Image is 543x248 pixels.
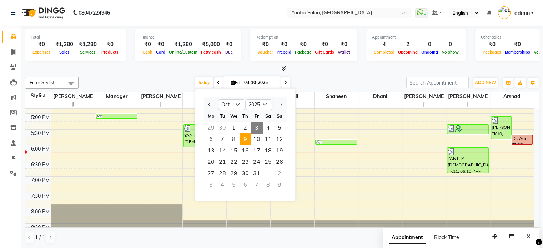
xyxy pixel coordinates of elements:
div: YANTRA [DEMOGRAPHIC_DATA], TK11, 06:10 PM-07:00 PM, Hair Wash & Conditioning,Hair Wash & Conditio... [447,148,488,173]
span: Manager [95,92,139,101]
span: 11 [262,133,274,145]
div: Saturday, November 1, 2025 [262,168,274,179]
span: Shaheen [315,92,358,101]
span: 2 [240,122,251,133]
div: Wednesday, October 1, 2025 [228,122,240,133]
div: YANTRA [DEMOGRAPHIC_DATA], TK08, 05:05 PM-05:06 PM, Pro Misc [96,114,137,118]
button: Next month [278,99,284,110]
div: 5:00 PM [30,114,51,121]
div: Wednesday, October 15, 2025 [228,145,240,156]
div: ₹0 [256,40,275,49]
span: Services [78,50,97,55]
div: Thursday, October 9, 2025 [240,133,251,145]
span: 24 [251,156,262,168]
div: ₹1,280 [52,40,76,49]
span: 15 [228,145,240,156]
span: Package [293,50,313,55]
div: Tu [217,110,228,122]
div: Thursday, October 30, 2025 [240,168,251,179]
button: Close [523,231,534,242]
span: Upcoming [396,50,419,55]
select: Select month [218,99,245,110]
span: 9 [240,133,251,145]
div: Tuesday, October 7, 2025 [217,133,228,145]
span: 25 [262,156,274,168]
span: 1 / 1 [35,234,45,241]
div: ₹0 [100,40,120,49]
div: Friday, November 7, 2025 [251,179,262,191]
span: Wallet [336,50,352,55]
div: Mo [205,110,217,122]
span: 7 [217,133,228,145]
div: ₹0 [313,40,336,49]
div: ₹0 [31,40,52,49]
div: Saturday, October 11, 2025 [262,133,274,145]
div: Sunday, November 2, 2025 [274,168,285,179]
span: Fri [229,80,242,85]
div: Tuesday, October 21, 2025 [217,156,228,168]
div: Thursday, October 23, 2025 [240,156,251,168]
div: Tuesday, October 28, 2025 [217,168,228,179]
div: Sunday, October 26, 2025 [274,156,285,168]
div: Su [274,110,285,122]
span: Prepaid [275,50,293,55]
span: 23 [240,156,251,168]
span: 10 [251,133,262,145]
div: ₹0 [336,40,352,49]
button: ADD NEW [473,78,498,88]
div: ₹5,000 [199,40,223,49]
div: Monday, October 6, 2025 [205,133,217,145]
div: 4 [372,40,396,49]
div: ₹0 [293,40,313,49]
div: ₹0 [275,40,293,49]
span: Arshad [490,92,534,101]
span: Sales [57,50,71,55]
span: 13 [205,145,217,156]
div: Wednesday, October 22, 2025 [228,156,240,168]
span: 1 [228,122,240,133]
select: Select year [245,99,272,110]
span: Filter Stylist [30,80,55,85]
div: Thursday, October 2, 2025 [240,122,251,133]
div: 0 [440,40,461,49]
div: 5:30 PM [30,130,51,137]
div: 8:00 PM [30,208,51,216]
span: 20 [205,156,217,168]
div: Monday, September 29, 2025 [205,122,217,133]
span: 26 [274,156,285,168]
span: Expenses [31,50,52,55]
img: logo [18,3,67,23]
span: [PERSON_NAME] [446,92,490,108]
div: Monday, October 27, 2025 [205,168,217,179]
button: Previous month [207,99,213,110]
span: Products [100,50,120,55]
div: 7:30 PM [30,192,51,200]
div: Stylist [25,92,51,100]
span: 31 [251,168,262,179]
div: Thursday, November 6, 2025 [240,179,251,191]
div: ₹1,280 [167,40,199,49]
span: [PERSON_NAME] [51,92,95,108]
div: 0 [419,40,440,49]
span: Packages [481,50,503,55]
div: We [228,110,240,122]
span: 5 [274,122,285,133]
span: [PERSON_NAME] [402,92,446,108]
div: ₹0 [503,40,532,49]
span: 4 [262,122,274,133]
div: Saturday, November 8, 2025 [262,179,274,191]
span: 12 [274,133,285,145]
span: Ongoing [419,50,440,55]
span: 28 [217,168,228,179]
div: Friday, October 3, 2025 [251,122,262,133]
div: Friday, October 31, 2025 [251,168,262,179]
span: 27 [205,168,217,179]
div: 7:00 PM [30,177,51,184]
span: No show [440,50,461,55]
div: Sunday, October 12, 2025 [274,133,285,145]
div: ₹0 [154,40,167,49]
span: 3 [251,122,262,133]
div: [PERSON_NAME], TK09, 05:25 PM-05:45 PM, Blow Dry [447,125,488,134]
span: Memberships [503,50,532,55]
div: Friday, October 17, 2025 [251,145,262,156]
